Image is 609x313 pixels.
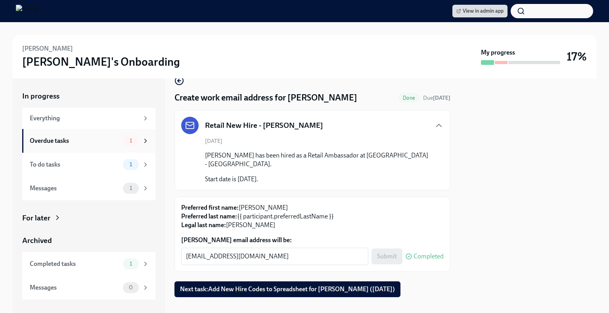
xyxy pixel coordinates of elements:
div: Messages [30,184,120,193]
span: Completed [414,253,444,260]
h5: Retail New Hire - [PERSON_NAME] [205,120,323,131]
p: [PERSON_NAME] {{ participant.preferredLastName }} [PERSON_NAME] [181,203,444,230]
a: Overdue tasks1 [22,129,155,153]
strong: Legal last name: [181,221,226,229]
span: 1 [125,185,137,191]
img: Rothy's [16,5,42,17]
a: View in admin app [452,5,507,17]
div: Messages [30,283,120,292]
h3: 17% [567,49,587,64]
strong: Preferred first name: [181,204,239,211]
span: View in admin app [456,7,504,15]
span: August 2nd, 2025 09:00 [423,94,450,102]
p: [PERSON_NAME] has been hired as a Retail Ambassador at [GEOGRAPHIC_DATA] - [GEOGRAPHIC_DATA]. [205,151,431,169]
strong: My progress [481,48,515,57]
a: For later [22,213,155,223]
span: Due [423,95,450,101]
a: Completed tasks1 [22,252,155,276]
a: Archived [22,235,155,246]
textarea: [EMAIL_ADDRESS][DOMAIN_NAME] [186,252,364,261]
label: [PERSON_NAME] email address will be: [181,236,444,245]
span: Next task : Add New Hire Codes to Spreadsheet for [PERSON_NAME] ([DATE]) [180,285,395,293]
span: 1 [125,261,137,267]
h4: Create work email address for [PERSON_NAME] [174,92,357,104]
h6: [PERSON_NAME] [22,44,73,53]
a: To do tasks1 [22,153,155,176]
h3: [PERSON_NAME]'s Onboarding [22,55,180,69]
a: In progress [22,91,155,101]
div: Completed tasks [30,260,120,268]
span: [DATE] [205,137,222,145]
strong: [DATE] [433,95,450,101]
button: Next task:Add New Hire Codes to Spreadsheet for [PERSON_NAME] ([DATE]) [174,281,400,297]
a: Messages0 [22,276,155,300]
a: Everything [22,108,155,129]
span: Done [398,95,420,101]
div: To do tasks [30,160,120,169]
span: 1 [125,138,137,144]
span: 0 [124,285,138,290]
div: For later [22,213,50,223]
span: 1 [125,161,137,167]
p: Start date is [DATE]. [205,175,431,184]
strong: Preferred last name: [181,212,237,220]
a: Messages1 [22,176,155,200]
div: Everything [30,114,139,123]
div: Overdue tasks [30,137,120,145]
